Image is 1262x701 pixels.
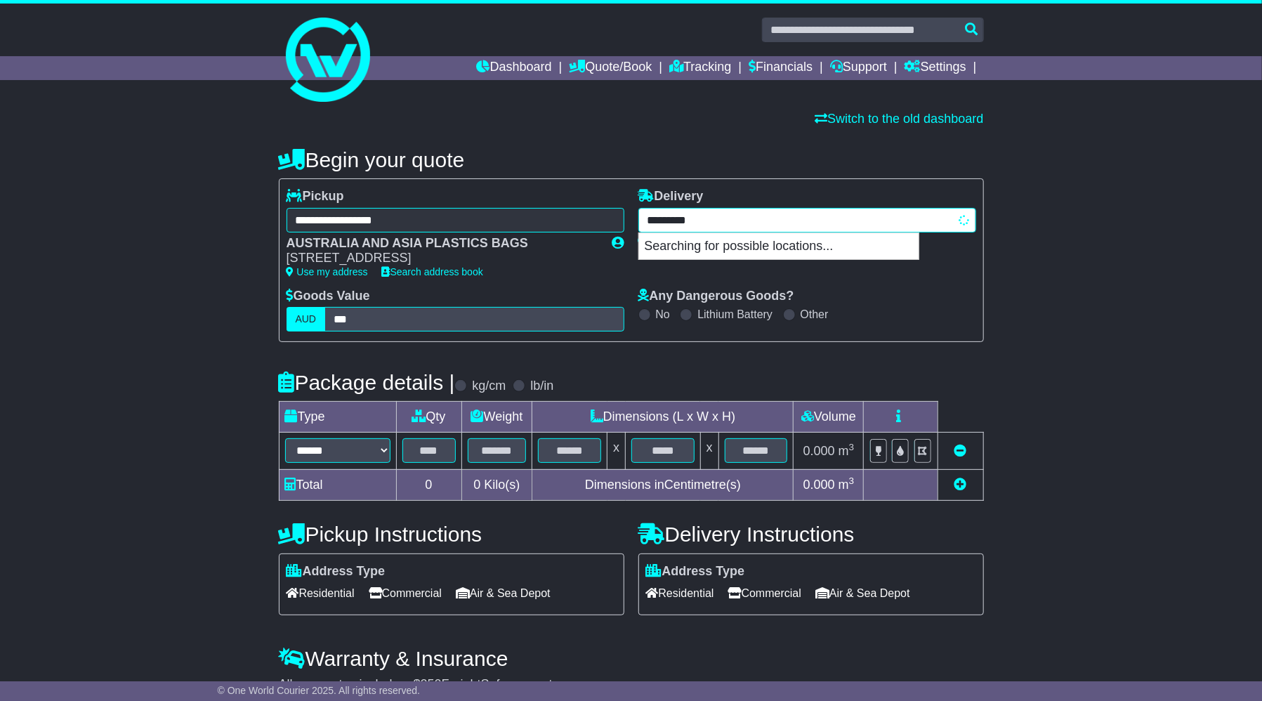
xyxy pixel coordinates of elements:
a: Switch to the old dashboard [815,112,983,126]
h4: Begin your quote [279,148,984,171]
span: Residential [287,582,355,604]
h4: Warranty & Insurance [279,647,984,670]
td: 0 [396,469,461,500]
label: kg/cm [472,379,506,394]
label: AUD [287,307,326,332]
label: Other [801,308,829,321]
td: Volume [794,402,864,433]
typeahead: Please provide city [638,208,976,232]
label: Lithium Battery [697,308,773,321]
a: Add new item [954,478,967,492]
label: Pickup [287,189,344,204]
label: No [656,308,670,321]
h4: Package details | [279,371,455,394]
span: 0.000 [803,444,835,458]
label: Address Type [287,564,386,579]
a: Tracking [669,56,731,80]
p: Searching for possible locations... [639,233,919,260]
td: Type [279,402,396,433]
a: Settings [905,56,966,80]
a: Remove this item [954,444,967,458]
td: Weight [461,402,532,433]
a: Financials [749,56,813,80]
a: Use my address [287,266,368,277]
span: Air & Sea Depot [456,582,551,604]
div: All our quotes include a $ FreightSafe warranty. [279,677,984,693]
sup: 3 [849,442,855,452]
a: Support [830,56,887,80]
h4: Pickup Instructions [279,523,624,546]
label: Any Dangerous Goods? [638,289,794,304]
td: x [607,433,626,470]
a: Quote/Book [569,56,652,80]
span: 0 [473,478,480,492]
span: Commercial [728,582,801,604]
label: lb/in [530,379,553,394]
sup: 3 [849,476,855,486]
div: AUSTRALIA AND ASIA PLASTICS BAGS [287,236,598,251]
td: Kilo(s) [461,469,532,500]
a: Dashboard [477,56,552,80]
span: © One World Courier 2025. All rights reserved. [218,685,421,696]
div: [STREET_ADDRESS] [287,251,598,266]
span: 250 [421,677,442,691]
td: Qty [396,402,461,433]
span: m [839,444,855,458]
td: Dimensions in Centimetre(s) [532,469,794,500]
td: x [700,433,718,470]
td: Total [279,469,396,500]
label: Delivery [638,189,704,204]
td: Dimensions (L x W x H) [532,402,794,433]
span: Commercial [369,582,442,604]
span: 0.000 [803,478,835,492]
span: Air & Sea Depot [815,582,910,604]
h4: Delivery Instructions [638,523,984,546]
span: m [839,478,855,492]
a: Search address book [382,266,483,277]
span: Residential [646,582,714,604]
label: Goods Value [287,289,370,304]
label: Address Type [646,564,745,579]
